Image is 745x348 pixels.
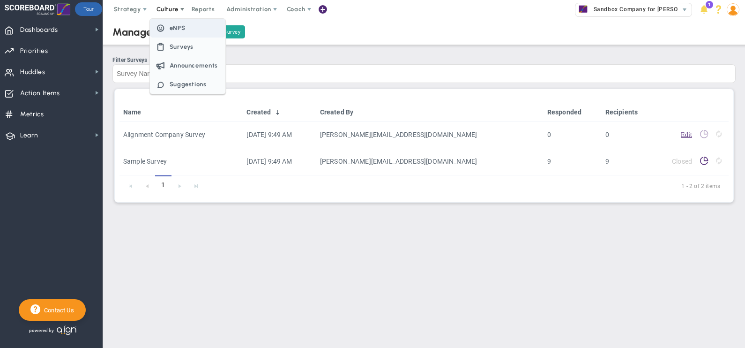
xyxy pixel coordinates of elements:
[672,158,692,165] span: Closed
[112,26,192,38] div: Manage Surveys
[727,3,739,16] img: 86643.Person.photo
[20,20,58,40] span: Dashboards
[246,108,312,116] a: Created
[700,129,708,138] span: View Survey Results
[602,121,657,148] td: 0
[602,148,657,175] td: 9
[320,158,477,165] span: steve@permanentprogressllc.com
[547,108,597,116] a: Responded
[156,6,179,13] span: Culture
[170,43,194,50] span: Surveys
[716,131,722,139] span: The survey hasn't been sent. Resend will be available after survey is sent.
[170,24,186,31] span: eNPS
[112,57,736,63] div: Filter Surveys
[226,6,271,13] span: Administration
[706,1,713,8] span: 1
[243,148,316,175] td: [DATE] 9:49 AM
[661,156,692,166] div: The survey is closed.
[320,131,477,138] span: steve@permanentprogressllc.com
[320,108,540,116] a: Created By
[577,3,589,15] img: 32671.Company.photo
[20,62,45,82] span: Huddles
[544,121,602,148] td: 0
[40,307,74,314] span: Contact Us
[20,126,38,145] span: Learn
[114,6,141,13] span: Strategy
[170,62,218,69] span: Announcements
[20,83,60,103] span: Action Items
[544,148,602,175] td: 9
[123,108,239,116] a: Name
[112,64,736,83] input: Filter Surveys
[123,131,205,138] span: Alignment Company Survey
[243,121,316,148] td: [DATE] 9:49 AM
[716,158,722,166] span: Survey is closed. Resend no longer available.
[123,158,167,165] span: Sample Survey
[700,156,708,165] span: View Survey Results
[287,6,305,13] span: Coach
[20,41,48,61] span: Priorities
[605,108,653,116] a: Recipients
[210,181,720,192] span: 1 - 2 of 2 items
[20,105,44,124] span: Metrics
[678,3,692,16] span: select
[661,129,692,140] div: The survey is in draft mode. It has not been sent or scheduled.
[155,175,171,195] span: 1
[19,323,115,338] div: Powered by Align
[150,19,225,38] li: Employee Net Promoter Score: A Measure of Employee Engagement
[170,81,207,88] span: Suggestions
[681,131,692,137] a: Edit
[589,3,704,15] span: Sandbox Company for [PERSON_NAME]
